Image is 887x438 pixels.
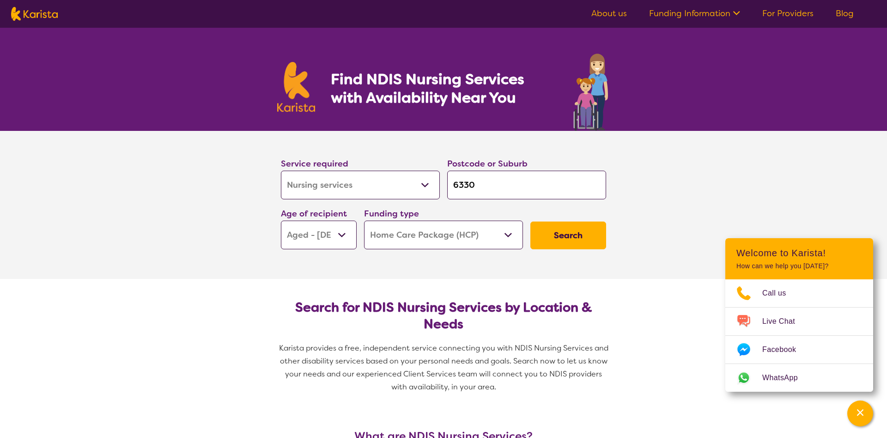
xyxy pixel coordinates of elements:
[762,343,807,357] span: Facebook
[288,299,599,333] h2: Search for NDIS Nursing Services by Location & Needs
[762,315,806,328] span: Live Chat
[331,70,543,107] h1: Find NDIS Nursing Services with Availability Near You
[725,238,873,392] div: Channel Menu
[277,62,315,112] img: Karista logo
[571,50,610,131] img: nursing
[762,8,814,19] a: For Providers
[847,401,873,426] button: Channel Menu
[725,364,873,392] a: Web link opens in a new tab.
[736,247,862,259] h2: Welcome to Karista!
[11,7,58,21] img: Karista logo
[530,222,606,249] button: Search
[836,8,854,19] a: Blog
[762,286,797,300] span: Call us
[725,279,873,392] ul: Choose channel
[736,262,862,270] p: How can we help you [DATE]?
[591,8,627,19] a: About us
[447,158,528,169] label: Postcode or Suburb
[762,371,809,385] span: WhatsApp
[447,171,606,199] input: Type
[281,158,348,169] label: Service required
[649,8,740,19] a: Funding Information
[279,343,610,392] span: Karista provides a free, independent service connecting you with NDIS Nursing Services and other ...
[281,208,347,219] label: Age of recipient
[364,208,419,219] label: Funding type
